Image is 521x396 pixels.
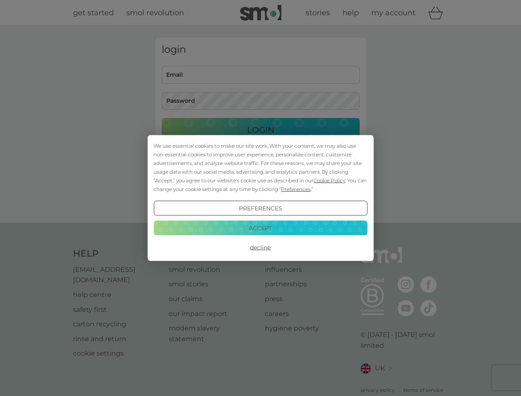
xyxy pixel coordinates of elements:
[153,240,367,255] button: Decline
[147,135,373,261] div: Cookie Consent Prompt
[281,186,311,192] span: Preferences
[314,177,345,184] span: Cookie Policy
[153,141,367,193] div: We use essential cookies to make our site work. With your consent, we may also use non-essential ...
[153,220,367,235] button: Accept
[153,201,367,216] button: Preferences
